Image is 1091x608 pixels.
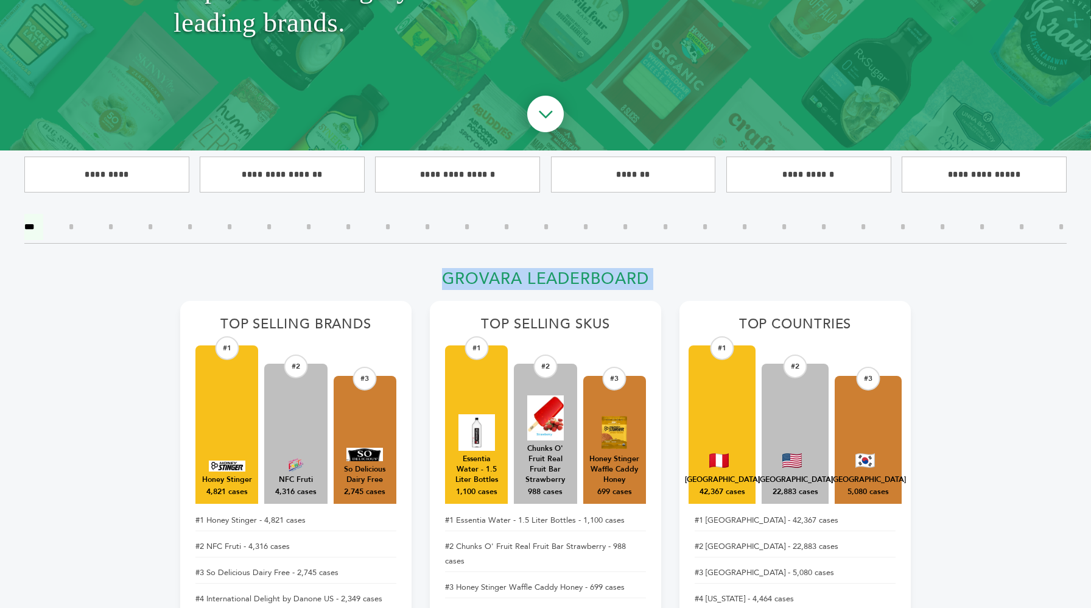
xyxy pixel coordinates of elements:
li: #3 Honey Stinger Waffle Caddy Honey - 699 cases [445,577,646,598]
img: Peru Flag [709,453,729,468]
div: So Delicious Dairy Free [340,464,390,485]
li: #1 Essentia Water - 1.5 Liter Bottles - 1,100 cases [445,510,646,531]
li: #3 So Delicious Dairy Free - 2,745 cases [195,562,396,584]
img: So Delicious Dairy Free [346,448,383,461]
div: Peru [685,475,760,485]
div: #2 [284,355,307,378]
img: Honey Stinger Waffle Caddy Honey [596,414,633,451]
img: United States Flag [782,453,802,468]
div: #3 [603,367,626,391]
li: #2 Chunks O' Fruit Real Fruit Bar Strawberry - 988 cases [445,536,646,572]
h2: Top Selling Brands [195,316,396,339]
div: 699 cases [597,487,632,498]
div: #1 [465,336,488,360]
li: #2 NFC Fruti - 4,316 cases [195,536,396,557]
img: Honey Stinger [209,461,245,472]
img: NFC Fruti [278,458,314,472]
div: South Korea [831,475,906,485]
h2: Grovara Leaderboard [180,269,911,295]
div: #1 [710,336,734,360]
div: 5,080 cases [847,487,889,498]
h2: Top Selling SKUs [445,316,646,339]
div: NFC Fruti [279,475,313,485]
img: South Korea Flag [855,453,875,468]
img: ourBrandsHeroArrow.png [513,83,578,148]
div: #2 [784,355,807,378]
div: Honey Stinger Waffle Caddy Honey [589,454,640,485]
div: 2,745 cases [344,487,385,498]
li: #3 [GEOGRAPHIC_DATA] - 5,080 cases [695,562,896,584]
li: #1 Honey Stinger - 4,821 cases [195,510,396,531]
div: Chunks O' Fruit Real Fruit Bar Strawberry [520,444,570,485]
div: 988 cases [528,487,563,498]
div: 42,367 cases [700,487,745,498]
div: United States [758,475,833,485]
li: #1 [GEOGRAPHIC_DATA] - 42,367 cases [695,510,896,531]
img: Essentia Water - 1.5 Liter Bottles [458,414,495,451]
div: #2 [533,355,557,378]
div: #1 [215,336,239,360]
div: 4,821 cases [206,487,248,498]
img: Chunks O' Fruit Real Fruit Bar Strawberry [527,395,564,440]
div: 22,883 cases [773,487,818,498]
div: 1,100 cases [456,487,497,498]
div: #3 [353,367,377,391]
h2: Top Countries [695,316,896,339]
div: Honey Stinger [202,475,252,485]
div: #3 [857,367,880,391]
li: #2 [GEOGRAPHIC_DATA] - 22,883 cases [695,536,896,557]
div: 4,316 cases [275,487,317,498]
div: Essentia Water - 1.5 Liter Bottles [451,454,502,485]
